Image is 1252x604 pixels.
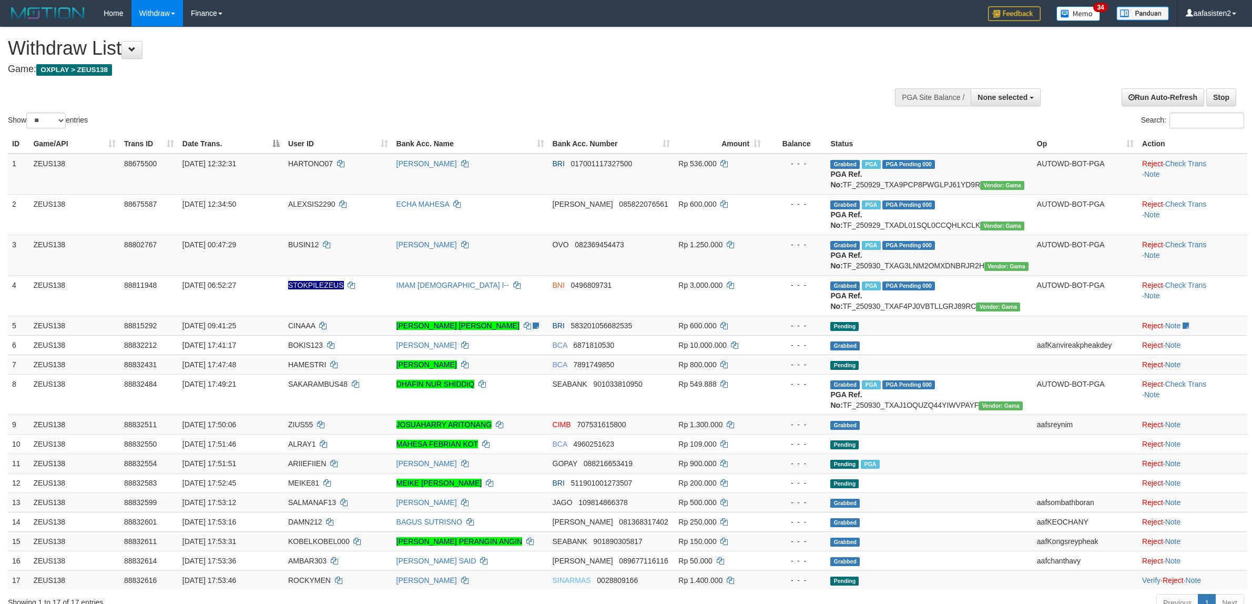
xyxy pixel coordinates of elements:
div: - - - [769,497,822,508]
span: DAMN212 [288,518,322,526]
a: [PERSON_NAME] [396,498,457,507]
span: [DATE] 17:51:46 [182,440,236,448]
a: Reject [1142,498,1163,507]
input: Search: [1169,113,1244,128]
a: DHAFIN NUR SHIDDIQ [396,380,475,388]
td: · [1138,551,1247,570]
span: 88811948 [124,281,157,289]
span: Marked by aaftrukkakada [862,160,880,169]
a: Stop [1206,88,1236,106]
th: Bank Acc. Name: activate to sort column ascending [392,134,548,154]
span: HARTONO07 [288,159,333,168]
span: Copy 109814866378 to clipboard [578,498,627,507]
span: Copy 511901001273507 to clipboard [571,479,633,487]
div: - - - [769,379,822,389]
td: aafKanvireakpheakdey [1033,335,1138,355]
span: 88802767 [124,240,157,249]
span: Grabbed [830,160,860,169]
span: [DATE] 17:50:06 [182,420,236,429]
b: PGA Ref. No: [830,210,862,229]
span: Copy 017001117327500 to clipboard [571,159,633,168]
th: Balance [765,134,826,154]
div: - - - [769,517,822,527]
b: PGA Ref. No: [830,251,862,270]
b: PGA Ref. No: [830,170,862,189]
a: Note [1165,440,1181,448]
a: Note [1165,360,1181,369]
span: [DATE] 17:53:12 [182,498,236,507]
span: BCA [553,440,567,448]
span: None selected [978,93,1027,102]
td: 14 [8,512,29,531]
span: PGA Pending [882,160,935,169]
td: ZEUS138 [29,154,120,195]
td: AUTOWD-BOT-PGA [1033,374,1138,415]
span: Vendor URL: https://trx31.1velocity.biz [980,181,1024,190]
td: aafchanthavy [1033,551,1138,570]
span: PGA Pending [882,241,935,250]
span: ALEXSIS2290 [288,200,335,208]
b: PGA Ref. No: [830,291,862,310]
a: Check Trans [1165,159,1207,168]
span: Grabbed [830,421,860,430]
span: BRI [553,479,565,487]
span: Grabbed [830,281,860,290]
a: [PERSON_NAME] PERANGIN ANGIN [396,537,523,546]
th: Date Trans.: activate to sort column descending [178,134,284,154]
span: Rp 10.000.000 [678,341,727,349]
span: SALMANAF13 [288,498,336,507]
img: MOTION_logo.png [8,5,88,21]
span: Rp 500.000 [678,498,716,507]
span: PGA Pending [882,200,935,209]
td: · · [1138,275,1247,316]
span: [PERSON_NAME] [553,518,613,526]
div: - - - [769,239,822,250]
span: [DATE] 06:52:27 [182,281,236,289]
td: TF_250929_TXADL01SQL0CCQHLKCLK [826,194,1032,235]
span: ARIIEFIIEN [288,459,326,468]
span: Rp 200.000 [678,479,716,487]
span: 88675587 [124,200,157,208]
a: Note [1144,251,1160,259]
span: Rp 1.300.000 [678,420,722,429]
span: Copy 901890305817 to clipboard [593,537,642,546]
td: · [1138,415,1247,434]
span: SAKARAMBUS48 [288,380,348,388]
span: Grabbed [830,380,860,389]
th: Amount: activate to sort column ascending [674,134,765,154]
span: Copy 707531615800 to clipboard [577,420,626,429]
span: Vendor URL: https://trx31.1velocity.biz [980,222,1024,230]
a: Note [1165,420,1181,429]
a: MAHESA FEBRIAN KOT [396,440,478,448]
span: Rp 600.000 [678,200,716,208]
a: Reject [1142,360,1163,369]
label: Search: [1141,113,1244,128]
td: 10 [8,434,29,454]
span: 34 [1093,3,1107,12]
span: Rp 1.250.000 [678,240,722,249]
td: · [1138,473,1247,492]
span: ALRAY1 [288,440,316,448]
span: Grabbed [830,499,860,508]
td: AUTOWD-BOT-PGA [1033,194,1138,235]
td: ZEUS138 [29,194,120,235]
span: BCA [553,360,567,369]
a: Reject [1142,440,1163,448]
td: ZEUS138 [29,235,120,275]
td: AUTOWD-BOT-PGA [1033,275,1138,316]
span: Pending [830,361,859,370]
div: - - - [769,536,822,547]
span: BCA [553,341,567,349]
span: [DATE] 17:41:17 [182,341,236,349]
span: [DATE] 12:32:31 [182,159,236,168]
a: Note [1144,390,1160,399]
span: Rp 536.000 [678,159,716,168]
td: 7 [8,355,29,374]
span: Marked by aafsreyleap [862,241,880,250]
a: Note [1144,170,1160,178]
span: Rp 900.000 [678,459,716,468]
th: Op: activate to sort column ascending [1033,134,1138,154]
th: Action [1138,134,1247,154]
a: [PERSON_NAME] [396,159,457,168]
a: Reject [1142,537,1163,546]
